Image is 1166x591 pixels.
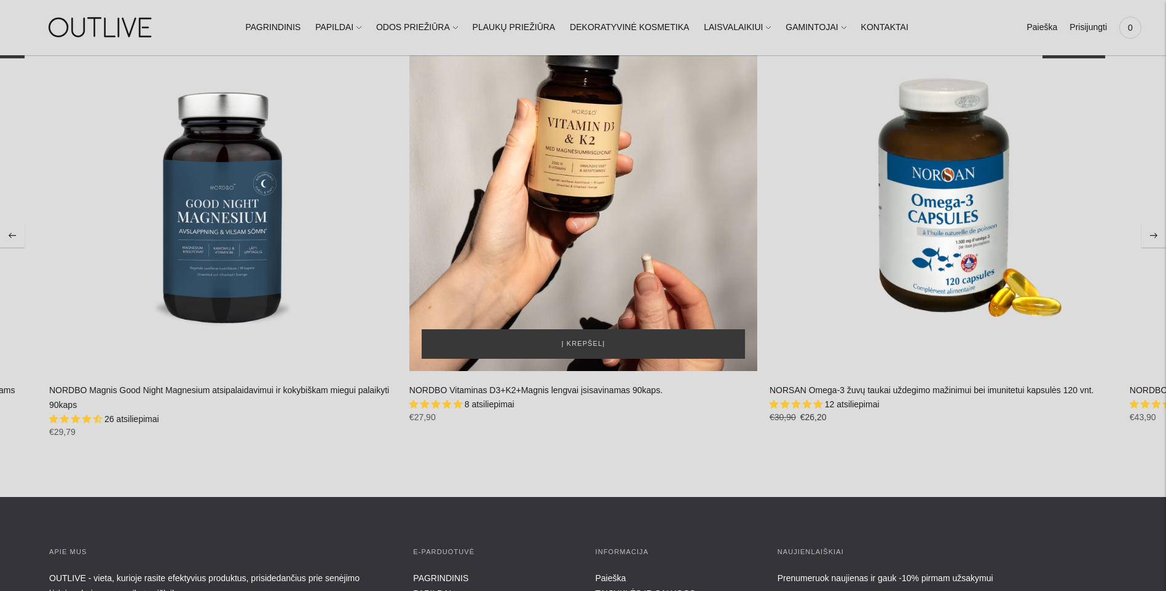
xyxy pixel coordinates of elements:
a: Paieška [595,573,626,583]
h3: E-parduotuvė [413,546,570,558]
a: KONTAKTAI [861,14,908,41]
span: 4.92 stars [770,399,825,409]
span: 4.65 stars [49,414,104,424]
a: PLAUKŲ PRIEŽIŪRA [473,14,556,41]
a: DEKORATYVINĖ KOSMETIKA [570,14,689,41]
span: 5.00 stars [409,399,465,409]
a: NORDBO Vitaminas D3+K2+Magnis lengvai įsisavinamas 90kaps. [409,23,757,371]
a: NORDBO Vitaminas D3+K2+Magnis lengvai įsisavinamas 90kaps. [409,385,663,395]
span: €43,90 [1130,412,1156,422]
a: Paieška [1026,14,1057,41]
a: ODOS PRIEŽIŪRA [376,14,458,41]
span: €29,79 [49,427,76,437]
s: €30,90 [770,412,796,422]
span: €27,90 [409,412,436,422]
span: 0 [1122,19,1139,36]
a: PAGRINDINIS [245,14,301,41]
h3: APIE MUS [49,546,388,558]
a: PAGRINDINIS [413,573,468,583]
a: Prisijungti [1069,14,1107,41]
a: GAMINTOJAI [786,14,846,41]
a: LAISVALAIKIUI [704,14,771,41]
span: Į krepšelį [561,338,605,350]
a: NORDBO Magnis Good Night Magnesium atsipalaidavimui ir kokybiškam miegui palaikyti 90kaps [49,385,389,410]
a: PAPILDAI [315,14,361,41]
div: Prenumeruok naujienas ir gauk -10% pirmam užsakymui [778,571,1117,586]
button: Move to next carousel slide [1141,223,1166,248]
span: 8 atsiliepimai [465,399,514,409]
a: 0 [1119,14,1141,41]
a: NORSAN Omega-3 žuvų taukai uždegimo mažinimui bei imunitetui kapsulės 120 vnt. [770,385,1094,395]
a: NORSAN Omega-3 žuvų taukai uždegimo mažinimui bei imunitetui kapsulės 120 vnt. [770,23,1117,371]
a: NORDBO Magnis Good Night Magnesium atsipalaidavimui ir kokybiškam miegui palaikyti 90kaps [49,23,397,371]
h3: Naujienlaiškiai [778,546,1117,558]
h3: INFORMACIJA [595,546,752,558]
span: €26,20 [800,412,827,422]
span: 26 atsiliepimai [104,414,159,424]
img: OUTLIVE [25,6,178,49]
span: 12 atsiliepimai [825,399,880,409]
